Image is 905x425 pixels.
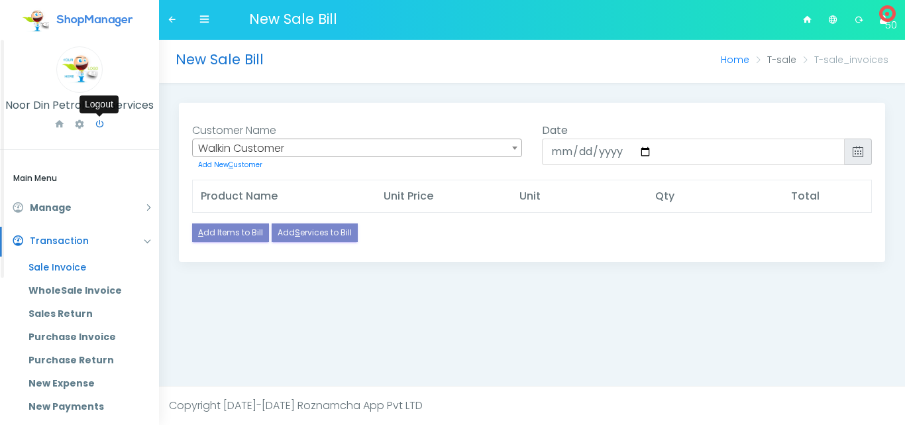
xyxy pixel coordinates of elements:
[198,227,203,238] u: A
[159,386,905,425] footer: Copyright [DATE]-[DATE] Roznamcha App Pvt LTD
[796,53,888,67] li: T-sale_invoices
[229,160,233,170] u: C
[193,180,376,213] th: Product Name
[19,256,159,279] a: Sale Invoice
[192,158,268,173] a: Add NewCustomer
[542,123,568,139] label: Date
[193,139,521,158] span: Walkin Customer
[19,326,159,349] a: Purchase Invoice
[192,139,522,157] span: Walkin Customer
[272,223,358,242] a: AddServices to Bill
[376,180,511,213] th: Unit Price
[19,372,159,395] a: New Expense
[192,223,269,242] a: Add Items to Bill
[19,349,159,372] a: Purchase Return
[176,50,461,70] h3: New Sale Bill
[19,302,159,326] a: Sales Return
[749,53,796,67] li: T-sale
[295,227,300,238] u: S
[872,1,895,38] a: 50
[511,180,647,213] th: Unit
[19,395,159,418] a: New Payments
[249,4,337,29] span: New Sale Bill
[56,46,103,93] img: Logo
[23,8,49,34] img: homepage
[647,180,783,213] th: Qty
[783,180,871,213] th: Total
[80,95,119,113] div: Logout
[885,12,889,16] span: 50
[52,15,137,27] img: homepage
[192,123,276,138] lable: Customer Name
[19,279,159,302] a: WholeSale Invoice
[721,53,749,66] a: Home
